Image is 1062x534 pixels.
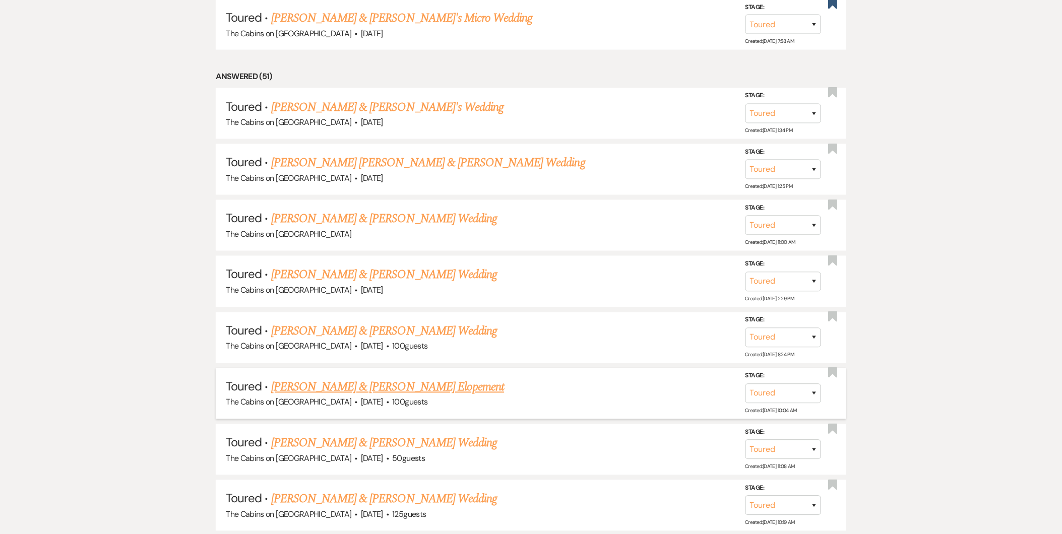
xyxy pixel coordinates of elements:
[226,117,351,127] span: The Cabins on [GEOGRAPHIC_DATA]
[271,154,585,172] a: [PERSON_NAME] [PERSON_NAME] & [PERSON_NAME] Wedding
[226,28,351,39] span: The Cabins on [GEOGRAPHIC_DATA]
[745,352,794,358] span: Created: [DATE] 8:24 PM
[361,509,383,520] span: [DATE]
[392,397,427,408] span: 100 guests
[745,427,821,438] label: Stage:
[361,173,383,184] span: [DATE]
[361,341,383,352] span: [DATE]
[226,285,351,296] span: The Cabins on [GEOGRAPHIC_DATA]
[226,379,262,394] span: Toured
[216,70,846,83] li: Answered (51)
[271,266,497,284] a: [PERSON_NAME] & [PERSON_NAME] Wedding
[392,453,425,464] span: 50 guests
[361,117,383,127] span: [DATE]
[392,341,427,352] span: 100 guests
[226,155,262,170] span: Toured
[745,259,821,270] label: Stage:
[271,9,533,27] a: [PERSON_NAME] & [PERSON_NAME]'s Micro Wedding
[745,91,821,102] label: Stage:
[271,322,497,341] a: [PERSON_NAME] & [PERSON_NAME] Wedding
[226,211,262,226] span: Toured
[226,453,351,464] span: The Cabins on [GEOGRAPHIC_DATA]
[226,99,262,114] span: Toured
[745,38,794,45] span: Created: [DATE] 7:58 AM
[226,173,351,184] span: The Cabins on [GEOGRAPHIC_DATA]
[271,378,505,396] a: [PERSON_NAME] & [PERSON_NAME] Elopement
[745,408,797,414] span: Created: [DATE] 10:04 AM
[745,371,821,382] label: Stage:
[392,509,426,520] span: 125 guests
[745,239,795,246] span: Created: [DATE] 11:00 AM
[745,519,795,526] span: Created: [DATE] 10:19 AM
[745,463,795,470] span: Created: [DATE] 11:08 AM
[271,490,497,508] a: [PERSON_NAME] & [PERSON_NAME] Wedding
[226,491,262,506] span: Toured
[745,483,821,494] label: Stage:
[226,435,262,450] span: Toured
[745,127,793,134] span: Created: [DATE] 1:34 PM
[361,28,383,39] span: [DATE]
[226,397,351,408] span: The Cabins on [GEOGRAPHIC_DATA]
[226,509,351,520] span: The Cabins on [GEOGRAPHIC_DATA]
[361,285,383,296] span: [DATE]
[745,295,794,302] span: Created: [DATE] 2:29 PM
[361,453,383,464] span: [DATE]
[745,315,821,326] label: Stage:
[745,183,793,190] span: Created: [DATE] 1:25 PM
[745,2,821,13] label: Stage:
[226,229,351,240] span: The Cabins on [GEOGRAPHIC_DATA]
[745,147,821,158] label: Stage:
[226,341,351,352] span: The Cabins on [GEOGRAPHIC_DATA]
[226,323,262,339] span: Toured
[226,10,262,25] span: Toured
[271,210,497,228] a: [PERSON_NAME] & [PERSON_NAME] Wedding
[361,397,383,408] span: [DATE]
[226,266,262,282] span: Toured
[271,434,497,452] a: [PERSON_NAME] & [PERSON_NAME] Wedding
[745,203,821,214] label: Stage:
[271,98,504,116] a: [PERSON_NAME] & [PERSON_NAME]'s Wedding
